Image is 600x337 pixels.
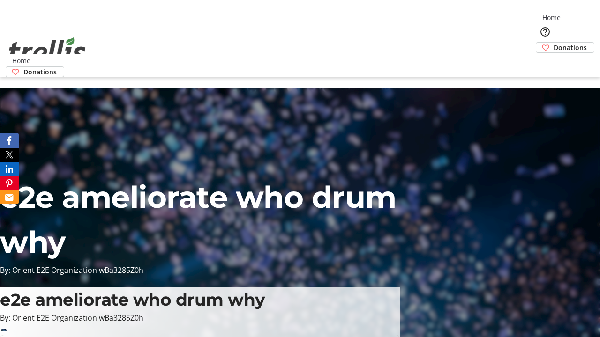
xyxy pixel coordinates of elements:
a: Donations [6,66,64,77]
button: Help [536,22,555,41]
a: Home [536,13,566,22]
a: Donations [536,42,594,53]
span: Donations [554,43,587,52]
img: Orient E2E Organization wBa3285Z0h's Logo [6,27,89,74]
span: Donations [23,67,57,77]
span: Home [542,13,561,22]
span: Home [12,56,30,66]
button: Cart [536,53,555,72]
a: Home [6,56,36,66]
